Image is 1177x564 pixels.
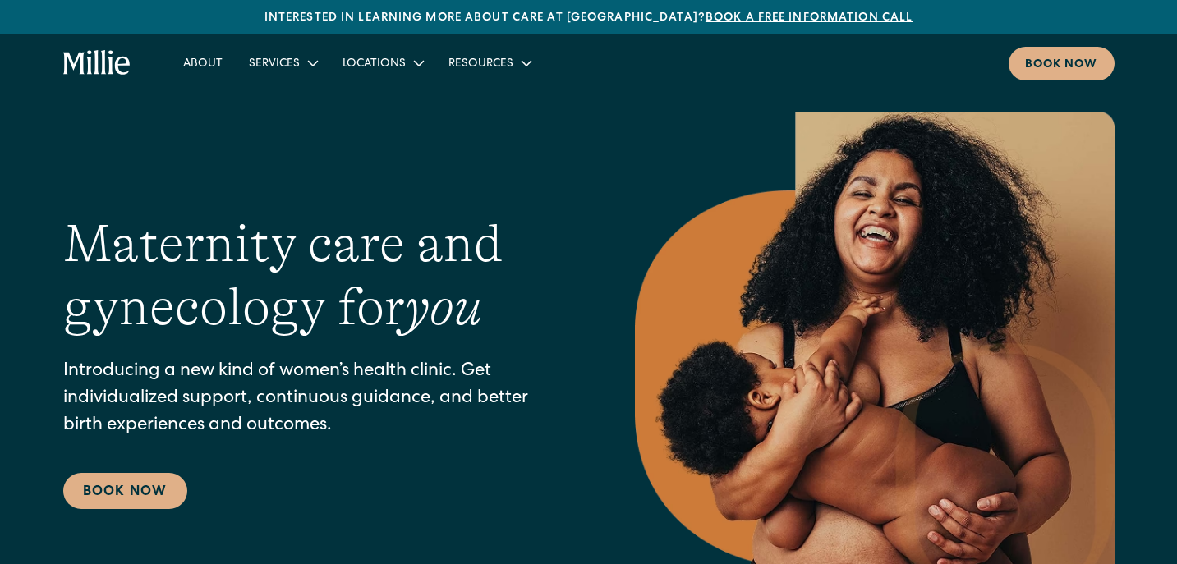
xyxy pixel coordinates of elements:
[343,56,406,73] div: Locations
[435,49,543,76] div: Resources
[63,473,187,509] a: Book Now
[63,213,569,339] h1: Maternity care and gynecology for
[1009,47,1115,80] a: Book now
[1025,57,1098,74] div: Book now
[405,277,482,337] em: you
[706,12,913,24] a: Book a free information call
[249,56,300,73] div: Services
[170,49,236,76] a: About
[329,49,435,76] div: Locations
[63,50,131,76] a: home
[63,359,569,440] p: Introducing a new kind of women’s health clinic. Get individualized support, continuous guidance,...
[236,49,329,76] div: Services
[448,56,513,73] div: Resources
